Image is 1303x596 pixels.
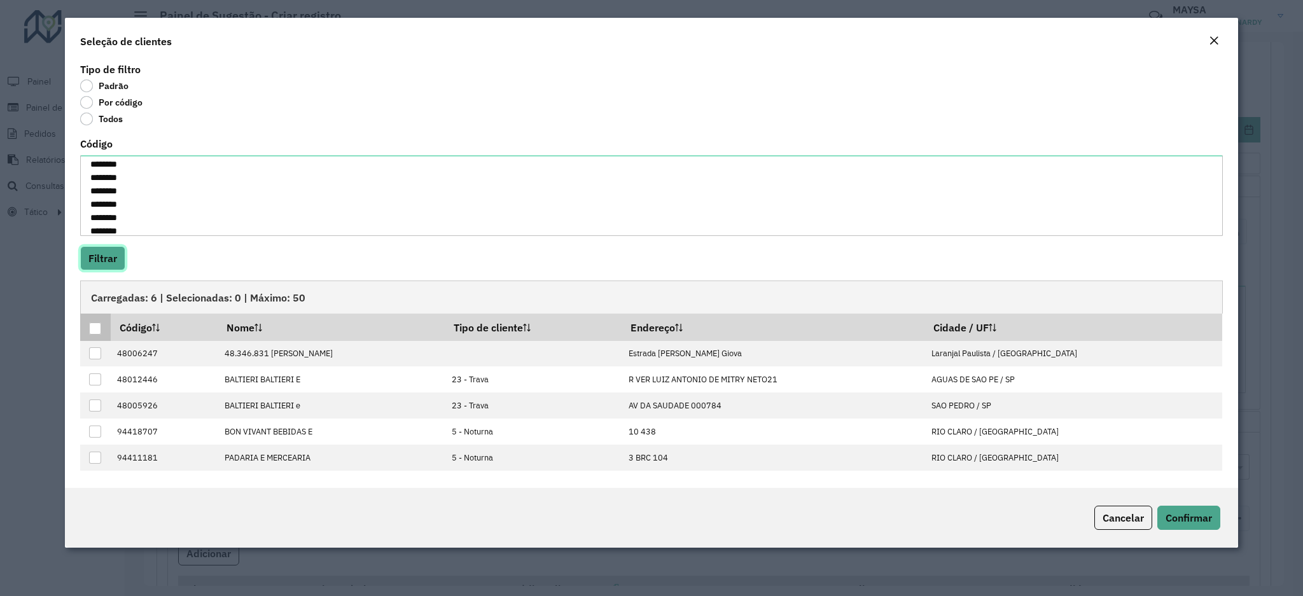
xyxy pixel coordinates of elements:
[111,445,218,471] td: 94411181
[111,471,218,497] td: 48008942
[445,366,622,392] td: 23 - Trava
[1157,506,1220,530] button: Confirmar
[622,392,925,419] td: AV DA SAUDADE 000784
[925,445,1222,471] td: RIO CLARO / [GEOGRAPHIC_DATA]
[1166,511,1212,524] span: Confirmar
[80,281,1222,314] div: Carregadas: 6 | Selecionadas: 0 | Máximo: 50
[925,471,1222,497] td: SAO PEDRO / SP
[925,341,1222,367] td: Laranjal Paulista / [GEOGRAPHIC_DATA]
[1205,33,1223,50] button: Close
[218,419,445,445] td: BON VIVANT BEBIDAS E
[925,392,1222,419] td: SAO PEDRO / SP
[80,246,125,270] button: Filtrar
[1209,36,1219,46] em: Fechar
[218,471,445,497] td: SUP. JD. S. PEDRO 2
[925,314,1222,340] th: Cidade / UF
[1094,506,1152,530] button: Cancelar
[1103,511,1144,524] span: Cancelar
[111,341,218,367] td: 48006247
[111,419,218,445] td: 94418707
[925,419,1222,445] td: RIO CLARO / [GEOGRAPHIC_DATA]
[622,445,925,471] td: 3 BRC 104
[622,366,925,392] td: R VER LUIZ ANTONIO DE MITRY NETO21
[111,314,218,340] th: Código
[80,80,129,92] label: Padrão
[445,445,622,471] td: 5 - Noturna
[80,62,141,77] label: Tipo de filtro
[925,366,1222,392] td: AGUAS DE SAO PE / SP
[111,366,218,392] td: 48012446
[622,419,925,445] td: 10 438
[218,341,445,367] td: 48.346.831 [PERSON_NAME]
[218,314,445,340] th: Nome
[80,96,143,109] label: Por código
[622,341,925,367] td: Estrada [PERSON_NAME] Giova
[80,136,113,151] label: Código
[80,34,172,49] h4: Seleção de clientes
[622,471,925,497] td: [PERSON_NAME] 545
[445,471,622,497] td: 23 - Trava
[218,366,445,392] td: BALTIERI BALTIERI E
[445,392,622,419] td: 23 - Trava
[445,419,622,445] td: 5 - Noturna
[218,392,445,419] td: BALTIERI BALTIERI e
[111,392,218,419] td: 48005926
[80,113,123,125] label: Todos
[218,445,445,471] td: PADARIA E MERCEARIA
[445,314,622,340] th: Tipo de cliente
[622,314,925,340] th: Endereço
